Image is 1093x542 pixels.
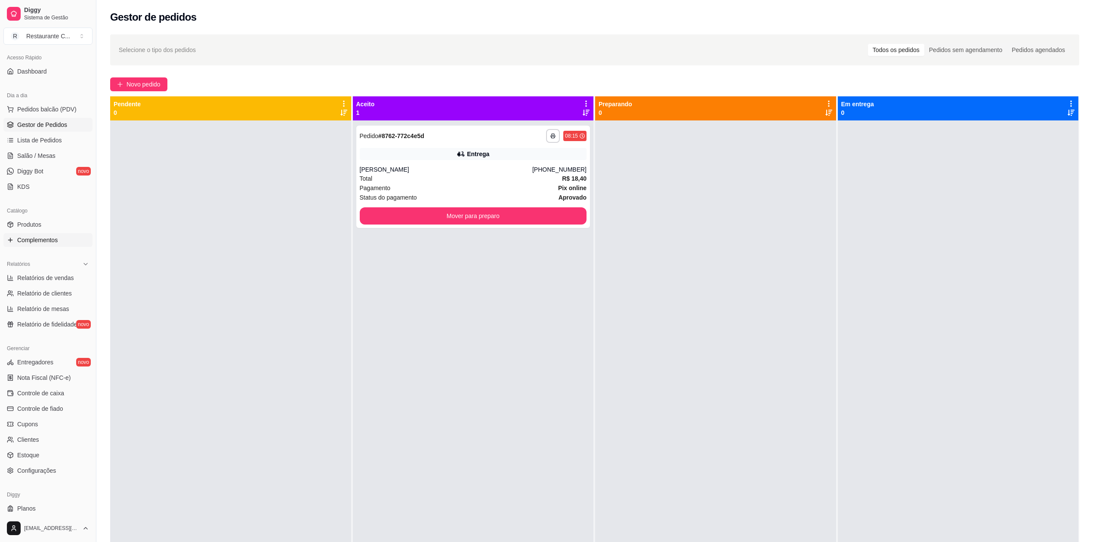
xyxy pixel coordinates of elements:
[3,233,93,247] a: Complementos
[24,6,89,14] span: Diggy
[17,466,56,475] span: Configurações
[3,149,93,163] a: Salão / Mesas
[3,518,93,539] button: [EMAIL_ADDRESS][DOMAIN_NAME]
[17,373,71,382] span: Nota Fiscal (NFC-e)
[17,67,47,76] span: Dashboard
[3,118,93,132] a: Gestor de Pedidos
[3,180,93,194] a: KDS
[565,132,578,139] div: 08:15
[3,164,93,178] a: Diggy Botnovo
[3,218,93,231] a: Produtos
[3,65,93,78] a: Dashboard
[114,100,141,108] p: Pendente
[360,207,587,225] button: Mover para preparo
[117,81,123,87] span: plus
[841,108,874,117] p: 0
[110,10,197,24] h2: Gestor de pedidos
[17,305,69,313] span: Relatório de mesas
[24,525,79,532] span: [EMAIL_ADDRESS][DOMAIN_NAME]
[599,100,632,108] p: Preparando
[114,108,141,117] p: 0
[17,151,56,160] span: Salão / Mesas
[360,132,379,139] span: Pedido
[119,45,196,55] span: Selecione o tipo dos pedidos
[17,105,77,114] span: Pedidos balcão (PDV)
[3,417,93,431] a: Cupons
[17,389,64,397] span: Controle de caixa
[17,236,58,244] span: Complementos
[356,108,375,117] p: 1
[17,320,77,329] span: Relatório de fidelidade
[3,488,93,502] div: Diggy
[17,420,38,428] span: Cupons
[7,261,30,268] span: Relatórios
[17,504,36,513] span: Planos
[3,448,93,462] a: Estoque
[924,44,1007,56] div: Pedidos sem agendamento
[17,182,30,191] span: KDS
[558,185,587,191] strong: Pix online
[868,44,924,56] div: Todos os pedidos
[17,404,63,413] span: Controle de fiado
[11,32,19,40] span: R
[17,451,39,459] span: Estoque
[1007,44,1070,56] div: Pedidos agendados
[3,386,93,400] a: Controle de caixa
[3,102,93,116] button: Pedidos balcão (PDV)
[17,289,72,298] span: Relatório de clientes
[3,433,93,447] a: Clientes
[24,14,89,21] span: Sistema de Gestão
[3,502,93,515] a: Planos
[3,3,93,24] a: DiggySistema de Gestão
[3,342,93,355] div: Gerenciar
[17,120,67,129] span: Gestor de Pedidos
[17,136,62,145] span: Lista de Pedidos
[3,355,93,369] a: Entregadoresnovo
[3,133,93,147] a: Lista de Pedidos
[841,100,874,108] p: Em entrega
[3,204,93,218] div: Catálogo
[3,286,93,300] a: Relatório de clientes
[3,271,93,285] a: Relatórios de vendas
[3,317,93,331] a: Relatório de fidelidadenovo
[26,32,70,40] div: Restaurante C ...
[17,274,74,282] span: Relatórios de vendas
[17,167,43,176] span: Diggy Bot
[3,371,93,385] a: Nota Fiscal (NFC-e)
[360,174,373,183] span: Total
[562,175,587,182] strong: R$ 18,40
[110,77,167,91] button: Novo pedido
[127,80,161,89] span: Novo pedido
[17,358,53,366] span: Entregadores
[360,165,532,174] div: [PERSON_NAME]
[467,150,489,158] div: Entrega
[3,464,93,477] a: Configurações
[599,108,632,117] p: 0
[3,28,93,45] button: Select a team
[3,89,93,102] div: Dia a dia
[3,302,93,316] a: Relatório de mesas
[360,183,391,193] span: Pagamento
[559,194,587,201] strong: aprovado
[532,165,587,174] div: [PHONE_NUMBER]
[17,220,41,229] span: Produtos
[356,100,375,108] p: Aceito
[3,51,93,65] div: Acesso Rápido
[17,435,39,444] span: Clientes
[378,132,424,139] strong: # 8762-772c4e5d
[3,402,93,416] a: Controle de fiado
[360,193,417,202] span: Status do pagamento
